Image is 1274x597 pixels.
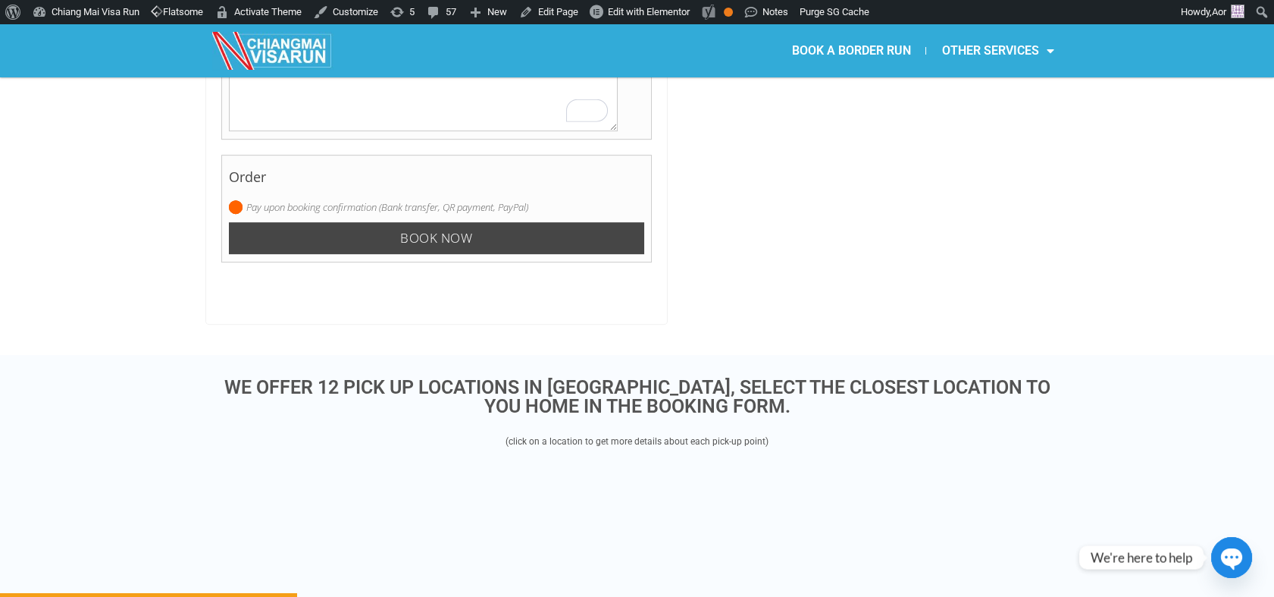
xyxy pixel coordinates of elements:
[724,8,733,17] div: OK
[229,200,645,215] label: Pay upon booking confirmation (Bank transfer, QR payment, PayPal)
[608,6,690,17] span: Edit with Elementor
[229,222,645,255] input: Book now
[506,436,768,447] span: (click on a location to get more details about each pick-up point)
[637,33,1069,68] nav: Menu
[229,33,618,131] textarea: To enrich screen reader interactions, please activate Accessibility in Grammarly extension settings
[229,162,645,200] h4: Order
[213,378,1062,416] h3: WE OFFER 12 PICK UP LOCATIONS IN [GEOGRAPHIC_DATA], SELECT THE CLOSEST LOCATION TO YOU HOME IN TH...
[926,33,1069,68] a: OTHER SERVICES
[776,33,925,68] a: BOOK A BORDER RUN
[1212,6,1226,17] span: Aor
